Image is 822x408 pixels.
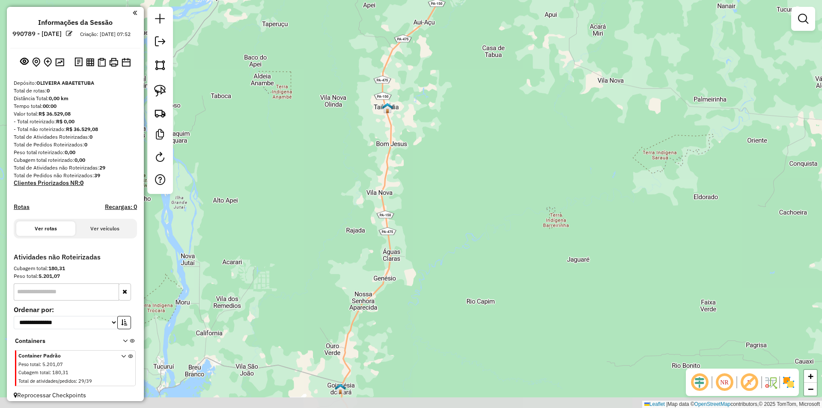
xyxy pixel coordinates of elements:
[764,375,777,389] img: Fluxo de ruas
[795,10,812,27] a: Exibir filtros
[804,383,817,396] a: Zoom out
[382,102,393,113] img: Tailandia
[808,371,813,381] span: +
[152,33,169,52] a: Exportar sessão
[39,273,60,279] strong: 5.201,07
[714,372,735,393] span: Ocultar NR
[66,126,98,132] strong: R$ 36.529,08
[14,164,137,172] div: Total de Atividades não Roteirizadas:
[782,375,795,389] img: Exibir/Ocultar setores
[14,141,137,149] div: Total de Pedidos Roteirizados:
[40,361,41,367] span: :
[14,87,137,95] div: Total de rotas:
[117,316,131,329] button: Ordem crescente
[48,265,65,271] strong: 180,31
[52,369,68,375] span: 180,31
[151,104,170,122] a: Criar rota
[14,272,137,280] div: Peso total:
[89,134,92,140] strong: 0
[14,79,137,87] div: Depósito:
[99,164,105,171] strong: 29
[152,149,169,168] a: Reroteirizar Sessão
[94,172,100,179] strong: 39
[14,149,137,156] div: Peso total roteirizado:
[80,179,83,187] strong: 0
[14,102,137,110] div: Tempo total:
[12,30,62,38] h6: 990789 - [DATE]
[14,253,137,261] h4: Atividades não Roteirizadas
[14,179,137,187] h4: Clientes Priorizados NR:
[666,401,667,407] span: |
[36,80,94,86] strong: OLIVEIRA ABAETETUBA
[107,56,120,68] button: Imprimir Rotas
[105,203,137,211] h4: Recargas: 0
[14,110,137,118] div: Valor total:
[152,126,169,145] a: Criar modelo
[14,118,137,125] div: - Total roteirizado:
[73,56,84,69] button: Logs desbloquear sessão
[14,95,137,102] div: Distância Total:
[14,156,137,164] div: Cubagem total roteirizado:
[14,172,137,179] div: Total de Pedidos não Roteirizados:
[14,133,137,141] div: Total de Atividades Roteirizadas:
[644,401,665,407] a: Leaflet
[66,30,72,37] em: Alterar nome da sessão
[75,221,134,236] button: Ver veículos
[18,361,40,367] span: Peso total
[42,56,54,69] button: Adicionar Atividades
[77,30,134,38] div: Criação: [DATE] 07:52
[96,56,107,68] button: Visualizar Romaneio
[14,203,30,211] a: Rotas
[38,18,113,27] h4: Informações da Sessão
[84,141,87,148] strong: 0
[42,361,63,367] span: 5.201,07
[30,56,42,69] button: Centralizar mapa no depósito ou ponto de apoio
[739,372,759,393] span: Exibir rótulo
[14,125,137,133] div: - Total não roteirizado:
[84,56,96,68] button: Visualizar relatório de Roteirização
[154,59,166,71] img: Selecionar atividades - polígono
[120,56,132,68] button: Disponibilidade de veículos
[14,265,137,272] div: Cubagem total:
[39,110,71,117] strong: R$ 36.529,08
[154,85,166,97] img: Selecionar atividades - laço
[18,378,76,384] span: Total de atividades/pedidos
[808,384,813,394] span: −
[694,401,731,407] a: OpenStreetMap
[43,103,57,109] strong: 00:00
[65,149,75,155] strong: 0,00
[78,378,92,384] span: 29/39
[804,370,817,383] a: Zoom in
[74,157,85,163] strong: 0,00
[154,107,166,119] img: Criar rota
[133,8,137,18] a: Clique aqui para minimizar o painel
[14,391,86,399] span: Reprocessar Checkpoints
[18,369,50,375] span: Cubagem total
[152,10,169,30] a: Nova sessão e pesquisa
[49,95,68,101] strong: 0,00 km
[18,55,30,69] button: Exibir sessão original
[335,383,346,394] img: Goianesia do Para
[14,304,137,315] label: Ordenar por:
[54,56,66,68] button: Otimizar todas as rotas
[47,87,50,94] strong: 0
[50,369,51,375] span: :
[56,118,74,125] strong: R$ 0,00
[15,337,112,345] span: Containers
[16,221,75,236] button: Ver rotas
[642,401,822,408] div: Map data © contributors,© 2025 TomTom, Microsoft
[76,378,77,384] span: :
[689,372,710,393] span: Ocultar deslocamento
[18,352,111,360] span: Container Padrão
